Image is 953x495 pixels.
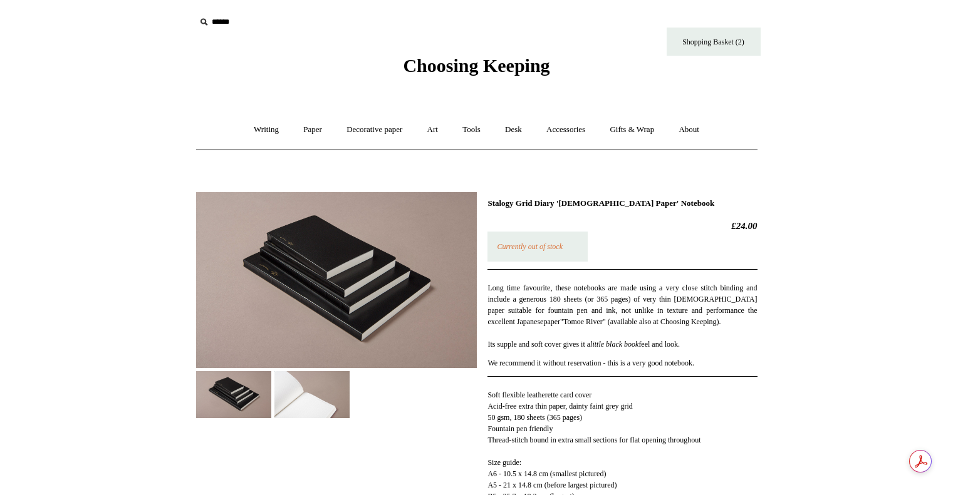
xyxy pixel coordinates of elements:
[497,242,563,251] em: Currently out of stock
[487,413,582,422] span: 50 gsm, 180 sheets (365 pages)
[598,113,665,146] a: Gifts & Wrap
[667,28,761,56] a: Shopping Basket (2)
[487,402,632,411] span: Acid-free extra thin paper, dainty faint grey grid
[242,113,290,146] a: Writing
[196,371,271,418] img: Stalogy Grid Diary 'Bible Paper' Notebook
[487,424,553,433] span: Fountain pen friendly
[403,65,549,74] a: Choosing Keeping
[292,113,333,146] a: Paper
[487,198,757,208] h1: Stalogy Grid Diary '[DEMOGRAPHIC_DATA] Paper' Notebook
[335,113,414,146] a: Decorative paper
[487,436,700,444] span: Thread-stitch bound in extra small sections for flat opening throughout
[535,113,596,146] a: Accessories
[196,192,477,368] img: Stalogy Grid Diary 'Bible Paper' Notebook
[403,55,549,76] span: Choosing Keeping
[487,282,757,350] p: Long time favourite, these notebooks are made using a very close stitch binding and include a gen...
[416,113,449,146] a: Art
[274,371,350,418] img: Stalogy Grid Diary 'Bible Paper' Notebook
[487,220,757,232] h2: £24.00
[543,317,560,326] span: paper
[487,390,591,399] span: Soft flexible leatherette card cover
[494,113,533,146] a: Desk
[451,113,492,146] a: Tools
[487,357,757,369] p: We recommend it without reservation - this is a very good notebook.
[590,340,638,349] em: little black book
[667,113,711,146] a: About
